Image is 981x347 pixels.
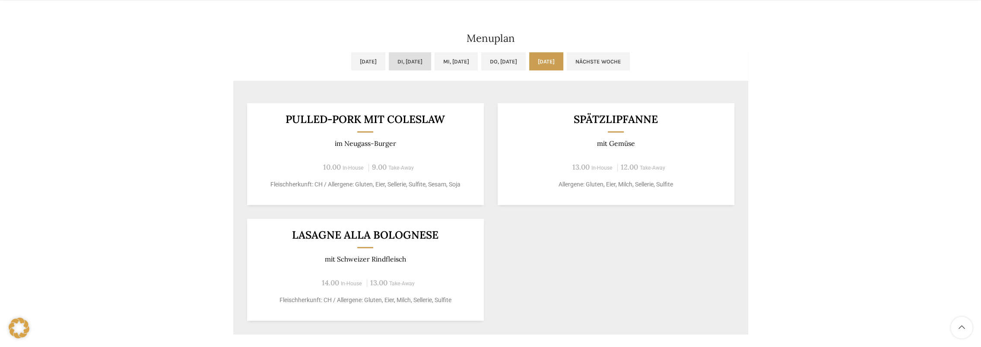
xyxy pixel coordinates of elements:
[388,165,414,171] span: Take-Away
[591,165,613,171] span: In-House
[257,296,473,305] p: Fleischherkunft: CH / Allergene: Gluten, Eier, Milch, Sellerie, Sulfite
[508,139,724,148] p: mit Gemüse
[508,180,724,189] p: Allergene: Gluten, Eier, Milch, Sellerie, Sulfite
[351,52,385,70] a: [DATE]
[951,317,972,338] a: Scroll to top button
[322,278,339,287] span: 14.00
[257,139,473,148] p: im Neugass-Burger
[257,180,473,189] p: Fleischherkunft: CH / Allergene: Gluten, Eier, Sellerie, Sulfite, Sesam, Soja
[567,52,630,70] a: Nächste Woche
[341,281,362,287] span: In-House
[257,230,473,240] h3: Lasagne alla Bolognese
[508,114,724,125] h3: Spätzlipfanne
[370,278,387,287] span: 13.00
[372,162,387,172] span: 9.00
[640,165,665,171] span: Take-Away
[435,52,478,70] a: Mi, [DATE]
[481,52,526,70] a: Do, [DATE]
[529,52,563,70] a: [DATE]
[233,33,748,44] h2: Menuplan
[389,52,431,70] a: Di, [DATE]
[257,255,473,263] p: mit Schweizer Rindfleisch
[257,114,473,125] h3: Pulled-Pork mit Coleslaw
[389,281,415,287] span: Take-Away
[343,165,364,171] span: In-House
[572,162,590,172] span: 13.00
[621,162,638,172] span: 12.00
[323,162,341,172] span: 10.00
